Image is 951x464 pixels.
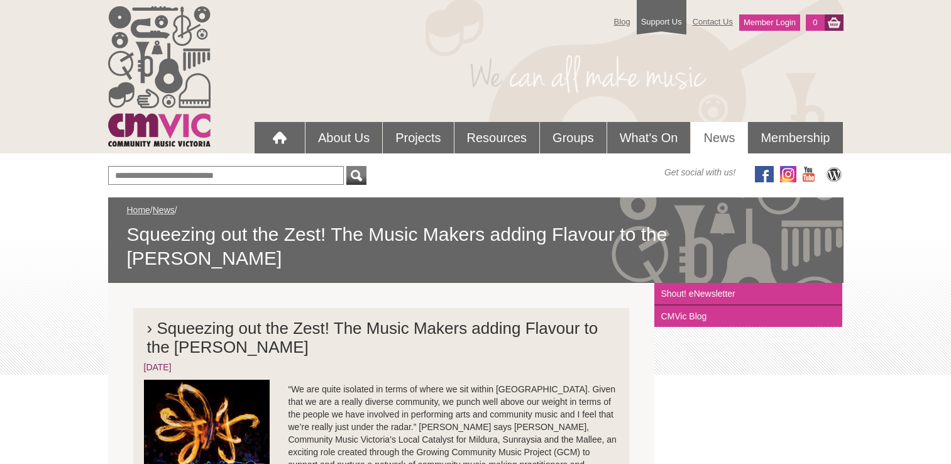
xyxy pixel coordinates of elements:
a: Resources [454,122,540,153]
a: Blog [608,11,637,33]
a: Shout! eNewsletter [654,283,842,306]
a: CMVic Blog [654,306,842,327]
a: Home [127,205,150,215]
a: Member Login [739,14,800,31]
img: icon-instagram.png [780,166,796,182]
a: Groups [540,122,607,153]
div: [DATE] [144,361,619,373]
a: About Us [305,122,382,153]
a: News [691,122,747,153]
a: News [153,205,175,215]
a: Contact Us [686,11,739,33]
a: Membership [748,122,842,153]
span: Get social with us! [664,166,736,179]
h2: › Squeezing out the Zest! The Music Makers adding Flavour to the [PERSON_NAME] [144,319,619,361]
img: CMVic Blog [825,166,844,182]
a: 0 [806,14,824,31]
span: Squeezing out the Zest! The Music Makers adding Flavour to the [PERSON_NAME] [127,223,825,270]
a: Projects [383,122,453,153]
img: cmvic_logo.png [108,6,211,146]
a: What's On [607,122,691,153]
div: / / [127,204,825,270]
